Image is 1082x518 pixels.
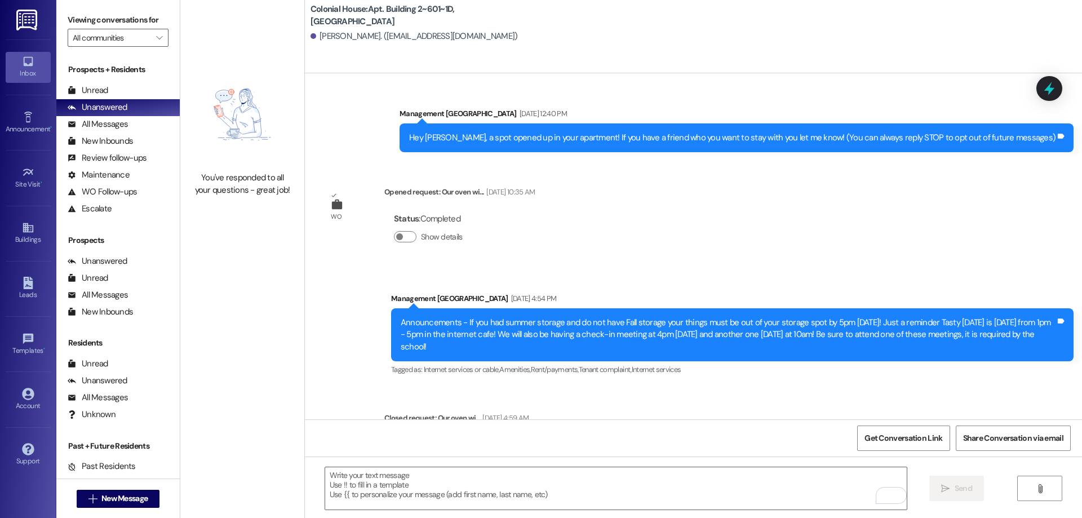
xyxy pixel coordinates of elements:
div: All Messages [68,392,128,404]
label: Viewing conversations for [68,11,168,29]
b: Colonial House: Apt. Building 2~601~1D, [GEOGRAPHIC_DATA] [311,3,536,28]
span: Tenant complaint , [579,365,632,374]
span: Get Conversation Link [864,432,942,444]
div: Residents [56,337,180,349]
div: Prospects [56,234,180,246]
div: All Messages [68,289,128,301]
div: WO Follow-ups [68,186,137,198]
div: You've responded to all your questions - great job! [193,172,292,196]
a: Site Visit • [6,163,51,193]
a: Buildings [6,218,51,249]
div: Past + Future Residents [56,440,180,452]
a: Account [6,384,51,415]
b: Status [394,213,419,224]
div: Escalate [68,203,112,215]
div: Unknown [68,409,116,420]
button: New Message [77,490,160,508]
a: Support [6,440,51,470]
div: Hey [PERSON_NAME], a spot opened up in your apartment! If you have a friend who you want to stay ... [409,132,1056,144]
div: Maintenance [68,169,130,181]
div: : Completed [394,210,467,228]
i:  [156,33,162,42]
div: [PERSON_NAME]. ([EMAIL_ADDRESS][DOMAIN_NAME]) [311,30,518,42]
a: Templates • [6,329,51,360]
div: All Messages [68,118,128,130]
div: Unread [68,358,108,370]
div: [DATE] 4:54 PM [508,293,557,304]
button: Send [929,476,984,501]
span: • [50,123,52,131]
div: New Inbounds [68,306,133,318]
span: Send [955,482,972,494]
div: Past Residents [68,461,136,472]
label: Show details [421,231,463,243]
input: All communities [73,29,150,47]
a: Leads [6,273,51,304]
div: New Inbounds [68,135,133,147]
div: [DATE] 12:40 PM [517,108,567,119]
div: WO [331,211,342,223]
span: Amenities , [499,365,531,374]
span: Rent/payments , [531,365,579,374]
i:  [88,494,97,503]
div: [DATE] 4:59 AM [480,412,529,424]
div: Closed request: Our oven wi... [384,412,529,428]
span: • [43,345,45,353]
div: Unanswered [68,255,127,267]
div: Unread [68,272,108,284]
button: Share Conversation via email [956,426,1071,451]
i:  [941,484,950,493]
span: New Message [101,493,148,504]
div: Opened request: Our oven wi... [384,186,535,202]
div: Management [GEOGRAPHIC_DATA] [400,108,1074,123]
textarea: To enrich screen reader interactions, please activate Accessibility in Grammarly extension settings [325,467,907,510]
img: empty-state [193,63,292,166]
span: Internet services or cable , [424,365,499,374]
i:  [1036,484,1044,493]
span: Internet services [632,365,681,374]
img: ResiDesk Logo [16,10,39,30]
div: Unanswered [68,101,127,113]
div: Management [GEOGRAPHIC_DATA] [391,293,1074,308]
div: Unread [68,85,108,96]
div: [DATE] 10:35 AM [484,186,535,198]
div: Unanswered [68,375,127,387]
span: Share Conversation via email [963,432,1063,444]
div: Review follow-ups [68,152,147,164]
span: • [41,179,42,187]
button: Get Conversation Link [857,426,950,451]
div: Announcements - If you had summer storage and do not have Fall storage your things must be out of... [401,317,1056,353]
div: Tagged as: [391,361,1074,378]
a: Inbox [6,52,51,82]
div: Prospects + Residents [56,64,180,76]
